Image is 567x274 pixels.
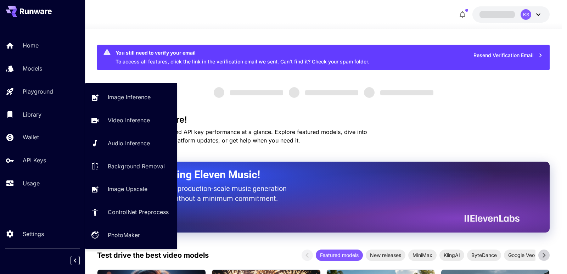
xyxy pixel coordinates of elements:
a: Video Inference [85,112,177,129]
p: Library [23,110,41,119]
div: Collapse sidebar [76,254,85,267]
p: PhotoMaker [108,231,140,239]
button: Resend Verification Email [470,48,547,63]
p: Models [23,64,42,73]
p: Audio Inference [108,139,150,147]
h3: Welcome to Runware! [97,115,550,125]
div: You still need to verify your email [116,49,369,56]
a: ControlNet Preprocess [85,203,177,221]
p: Image Upscale [108,185,147,193]
p: The only way to get production-scale music generation from Eleven Labs without a minimum commitment. [115,184,292,203]
span: MiniMax [408,251,437,259]
p: Background Removal [108,162,165,170]
div: To access all features, click the link in the verification email we sent. Can’t find it? Check yo... [116,47,369,68]
button: Collapse sidebar [71,256,80,265]
p: Video Inference [108,116,150,124]
a: PhotoMaker [85,227,177,244]
span: KlingAI [439,251,464,259]
p: Settings [23,230,44,238]
p: ControlNet Preprocess [108,208,169,216]
span: New releases [366,251,405,259]
a: Image Inference [85,89,177,106]
a: Audio Inference [85,135,177,152]
p: Usage [23,179,40,188]
span: Check out your usage stats and API key performance at a glance. Explore featured models, dive int... [97,128,367,144]
span: Google Veo [504,251,539,259]
h2: Now Supporting Eleven Music! [115,168,515,181]
p: Wallet [23,133,39,141]
p: Image Inference [108,93,151,101]
p: API Keys [23,156,46,164]
span: ByteDance [467,251,501,259]
span: Featured models [316,251,363,259]
a: Image Upscale [85,180,177,198]
a: Background Removal [85,157,177,175]
p: Home [23,41,39,50]
p: Playground [23,87,53,96]
p: Test drive the best video models [97,250,209,261]
div: KS [521,9,531,20]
